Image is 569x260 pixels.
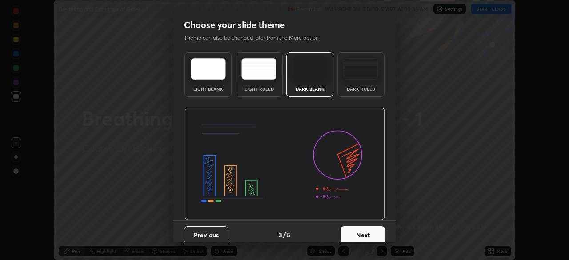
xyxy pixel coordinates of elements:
div: Dark Blank [292,87,328,91]
img: lightRuledTheme.5fabf969.svg [241,58,276,80]
img: darkTheme.f0cc69e5.svg [293,58,328,80]
img: lightTheme.e5ed3b09.svg [191,58,226,80]
div: Light Blank [190,87,226,91]
button: Previous [184,226,228,244]
img: darkThemeBanner.d06ce4a2.svg [184,108,385,220]
h4: / [283,230,286,240]
div: Light Ruled [241,87,277,91]
button: Next [341,226,385,244]
h2: Choose your slide theme [184,19,285,31]
h4: 3 [279,230,282,240]
img: darkRuledTheme.de295e13.svg [343,58,378,80]
p: Theme can also be changed later from the More option [184,34,328,42]
h4: 5 [287,230,290,240]
div: Dark Ruled [343,87,379,91]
